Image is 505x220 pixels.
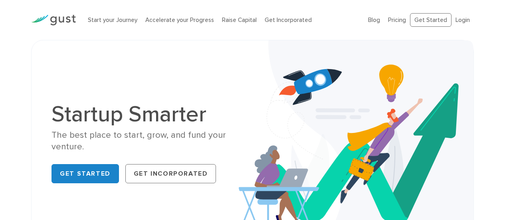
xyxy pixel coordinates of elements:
a: Blog [368,16,380,24]
div: The best place to start, grow, and fund your venture. [51,129,246,153]
a: Raise Capital [222,16,257,24]
img: Gust Logo [31,15,76,26]
a: Start your Journey [88,16,137,24]
h1: Startup Smarter [51,103,246,125]
a: Pricing [388,16,406,24]
a: Get Incorporated [125,164,216,183]
a: Login [455,16,470,24]
a: Accelerate your Progress [145,16,214,24]
a: Get Started [410,13,452,27]
a: Get Started [51,164,119,183]
a: Get Incorporated [265,16,312,24]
